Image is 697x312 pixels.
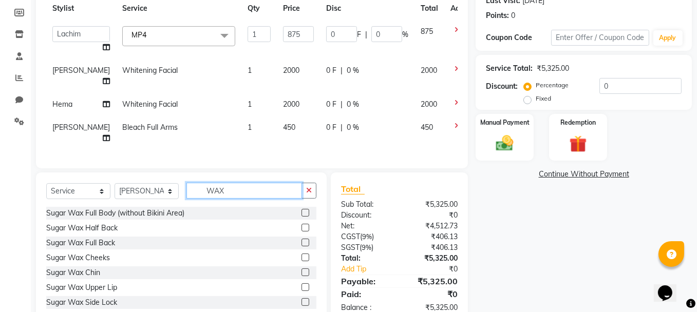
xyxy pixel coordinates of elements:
img: _gift.svg [564,133,592,155]
div: Sugar Wax Cheeks [46,252,110,263]
div: ₹4,512.73 [400,221,466,231]
div: Sugar Wax Half Back [46,223,118,233]
span: 875 [421,27,433,36]
iframe: chat widget [654,271,687,302]
div: Discount: [333,210,400,221]
a: Add Tip [333,264,410,275]
label: Fixed [536,94,551,103]
span: 9% [362,232,372,241]
span: 2000 [283,100,299,109]
div: ₹5,325.00 [400,275,466,287]
span: 450 [283,123,295,132]
span: Whitening Facial [122,100,178,109]
span: | [365,29,367,40]
span: 1 [248,100,252,109]
div: 0 [511,10,515,21]
span: SGST [341,243,360,252]
div: ₹5,325.00 [400,199,466,210]
span: | [341,65,343,76]
span: Whitening Facial [122,66,178,75]
div: Payable: [333,275,400,287]
span: CGST [341,232,360,241]
div: Sugar Wax Full Body (without Bikini Area) [46,208,184,219]
label: Manual Payment [480,118,530,127]
button: Apply [653,30,683,46]
span: Total [341,184,365,194]
span: 0 F [326,65,336,76]
div: ₹406.13 [400,242,466,253]
span: 450 [421,123,433,132]
span: 0 F [326,122,336,133]
span: 2000 [421,66,437,75]
div: Coupon Code [486,32,551,43]
span: 0 % [347,99,359,110]
div: Service Total: [486,63,533,74]
span: | [341,122,343,133]
label: Redemption [560,118,596,127]
div: Sugar Wax Full Back [46,238,115,248]
div: ₹5,325.00 [537,63,569,74]
input: Enter Offer / Coupon Code [551,30,649,46]
a: x [146,30,151,40]
div: Sugar Wax Upper Lip [46,282,117,293]
div: Discount: [486,81,518,92]
div: Sugar Wax Chin [46,267,100,278]
div: ( ) [333,242,400,253]
div: Paid: [333,288,400,300]
div: Sugar Wax Side Lock [46,297,117,308]
div: Points: [486,10,509,21]
div: Sub Total: [333,199,400,210]
span: | [341,99,343,110]
div: Total: [333,253,400,264]
span: MP4 [131,30,146,40]
div: ₹0 [410,264,465,275]
div: ₹0 [400,288,466,300]
span: 2000 [283,66,299,75]
input: Search or Scan [186,183,302,199]
div: Net: [333,221,400,231]
span: 9% [362,243,371,251]
span: Bleach Full Arms [122,123,178,132]
span: 0 % [347,65,359,76]
div: ( ) [333,231,400,242]
div: ₹5,325.00 [400,253,466,264]
span: F [357,29,361,40]
span: % [402,29,408,40]
label: Percentage [536,81,569,90]
span: 1 [248,123,252,132]
span: [PERSON_NAME] [52,123,110,132]
span: [PERSON_NAME] [52,66,110,75]
span: 1 [248,66,252,75]
a: Continue Without Payment [478,169,690,180]
img: _cash.svg [491,133,518,153]
div: ₹0 [400,210,466,221]
span: Hema [52,100,72,109]
span: 2000 [421,100,437,109]
span: 0 % [347,122,359,133]
span: 0 F [326,99,336,110]
div: ₹406.13 [400,231,466,242]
